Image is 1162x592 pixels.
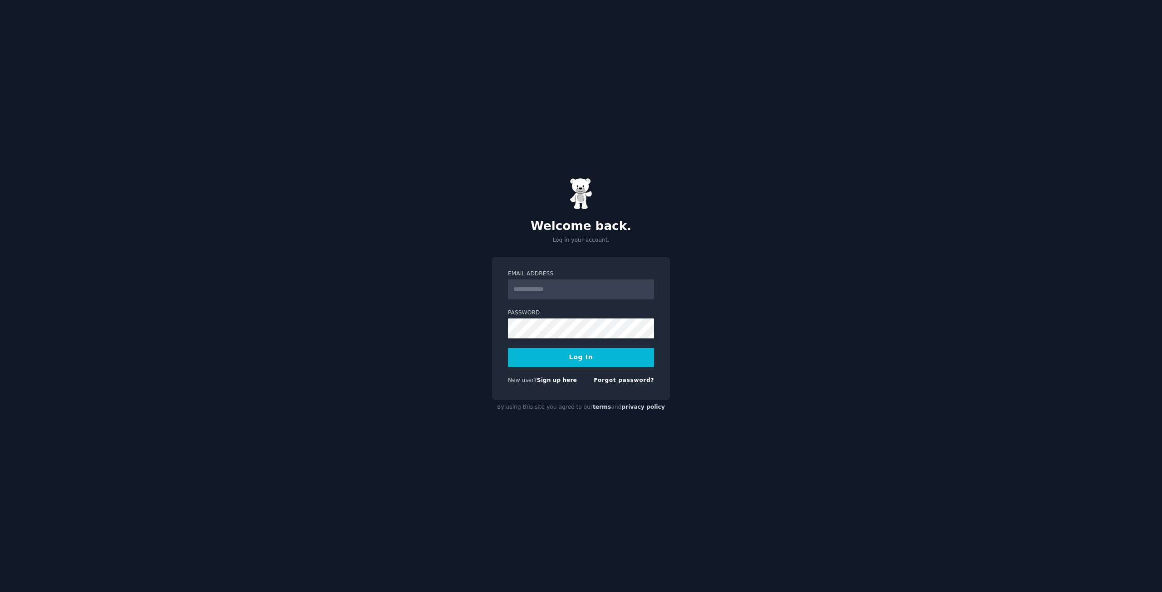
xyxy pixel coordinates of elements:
a: terms [593,404,611,410]
p: Log in your account. [492,236,670,245]
img: Gummy Bear [570,178,592,210]
button: Log In [508,348,654,367]
a: Sign up here [537,377,577,383]
a: privacy policy [621,404,665,410]
div: By using this site you agree to our and [492,400,670,415]
label: Email Address [508,270,654,278]
h2: Welcome back. [492,219,670,234]
span: New user? [508,377,537,383]
a: Forgot password? [594,377,654,383]
label: Password [508,309,654,317]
